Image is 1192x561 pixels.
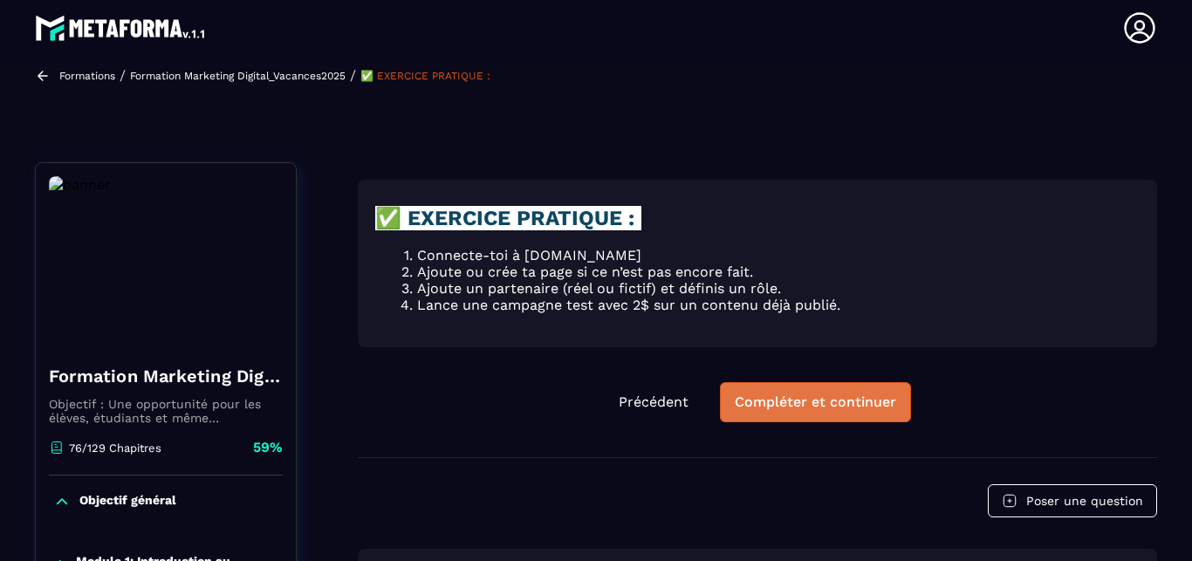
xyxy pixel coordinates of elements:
h4: Formation Marketing Digital_Vacances2025 [49,364,283,388]
div: Compléter et continuer [735,393,896,411]
li: Ajoute ou crée ta page si ce n’est pas encore fait. [396,263,1140,280]
span: / [350,67,356,84]
li: Ajoute un partenaire (réel ou fictif) et définis un rôle. [396,280,1140,297]
button: Précédent [605,383,702,421]
img: banner [49,176,283,351]
a: Formation Marketing Digital_Vacances2025 [130,70,346,82]
p: Objectif : Une opportunité pour les élèves, étudiants et même professionnels [49,397,283,425]
button: Compléter et continuer [720,382,911,422]
p: 59% [253,438,283,457]
img: logo [35,10,208,45]
li: Lance une campagne test avec 2$ sur un contenu déjà publié. [396,297,1140,313]
p: Objectif général [79,493,176,510]
button: Poser une question [988,484,1157,517]
a: Formations [59,70,115,82]
li: Connecte-toi à [DOMAIN_NAME] [396,247,1140,263]
strong: ✅ EXERCICE PRATIQUE : [375,206,634,230]
span: / [120,67,126,84]
p: 76/129 Chapitres [69,441,161,455]
a: ✅ EXERCICE PRATIQUE : [360,70,490,82]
